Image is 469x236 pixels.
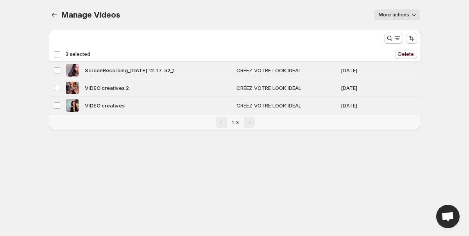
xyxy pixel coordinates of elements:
span: VIDEO creatives [85,102,125,109]
span: More actions [379,12,409,18]
span: CRÉEZ VOTRE LOOK IDÉAL [236,102,336,109]
button: Manage Videos [49,9,60,20]
button: Search and filter results [384,33,403,44]
img: VIDEO creatives [66,99,79,112]
span: ScreenRecording_[DATE] 12-17-52_1 [85,66,175,74]
span: VIDEO creatives 2 [85,84,129,92]
span: CRÉEZ VOTRE LOOK IDÉAL [236,66,336,74]
td: [DATE] [338,97,387,114]
button: Sort the results [406,33,417,44]
span: CRÉEZ VOTRE LOOK IDÉAL [236,84,336,92]
img: VIDEO creatives 2 [66,82,79,94]
td: [DATE] [338,79,387,97]
img: ScreenRecording_08-18-2025 12-17-52_1 [66,64,79,77]
nav: Pagination [49,114,420,130]
button: Delete [395,50,417,59]
span: Delete [398,51,414,57]
span: 3 selected [66,51,90,57]
span: Manage Videos [61,10,120,20]
span: 1-3 [232,120,239,125]
button: More actions [374,9,420,20]
div: Open chat [436,205,460,228]
td: [DATE] [338,62,387,79]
